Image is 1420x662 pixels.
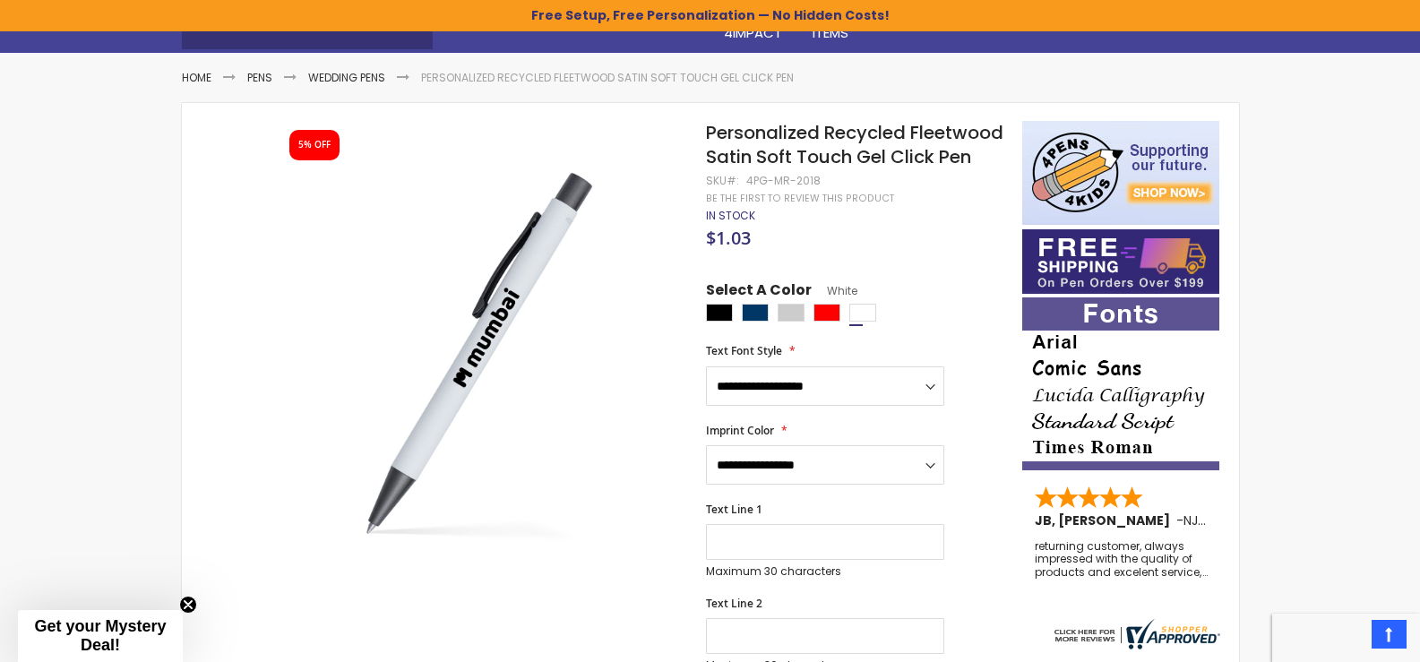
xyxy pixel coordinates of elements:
[849,304,876,322] div: White
[706,208,755,223] span: In stock
[1022,297,1219,470] img: font-personalization-examples
[706,343,782,358] span: Text Font Style
[742,304,769,322] div: Navy Blue
[706,192,894,205] a: Be the first to review this product
[746,174,821,188] div: 4PG-MR-2018
[34,617,166,654] span: Get your Mystery Deal!
[1035,540,1209,579] div: returning customer, always impressed with the quality of products and excelent service, will retu...
[182,70,211,85] a: Home
[1035,512,1176,529] span: JB, [PERSON_NAME]
[706,304,733,322] div: Black
[706,502,762,517] span: Text Line 1
[298,139,331,151] div: 5% OFF
[421,71,794,85] li: Personalized Recycled Fleetwood Satin Soft Touch Gel Click Pen
[706,280,812,305] span: Select A Color
[813,304,840,322] div: Red
[706,120,1003,169] span: Personalized Recycled Fleetwood Satin Soft Touch Gel Click Pen
[812,283,857,298] span: White
[706,423,774,438] span: Imprint Color
[1183,512,1206,529] span: NJ
[706,173,739,188] strong: SKU
[706,564,944,579] p: Maximum 30 characters
[778,304,805,322] div: Grey Light
[1022,229,1219,294] img: Free shipping on orders over $199
[1050,619,1220,649] img: 4pens.com widget logo
[1272,614,1420,662] iframe: Google Customer Reviews
[179,596,197,614] button: Close teaser
[706,596,762,611] span: Text Line 2
[706,209,755,223] div: Availability
[247,70,272,85] a: Pens
[1050,638,1220,653] a: 4pens.com certificate URL
[273,147,683,556] img: 4pg-mr-2018-fleetwood-classic-satin-pen_white_1.jpg
[1022,121,1219,225] img: 4pens 4 kids
[706,226,751,250] span: $1.03
[308,70,385,85] a: Wedding Pens
[18,610,183,662] div: Get your Mystery Deal!Close teaser
[1176,512,1332,529] span: - ,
